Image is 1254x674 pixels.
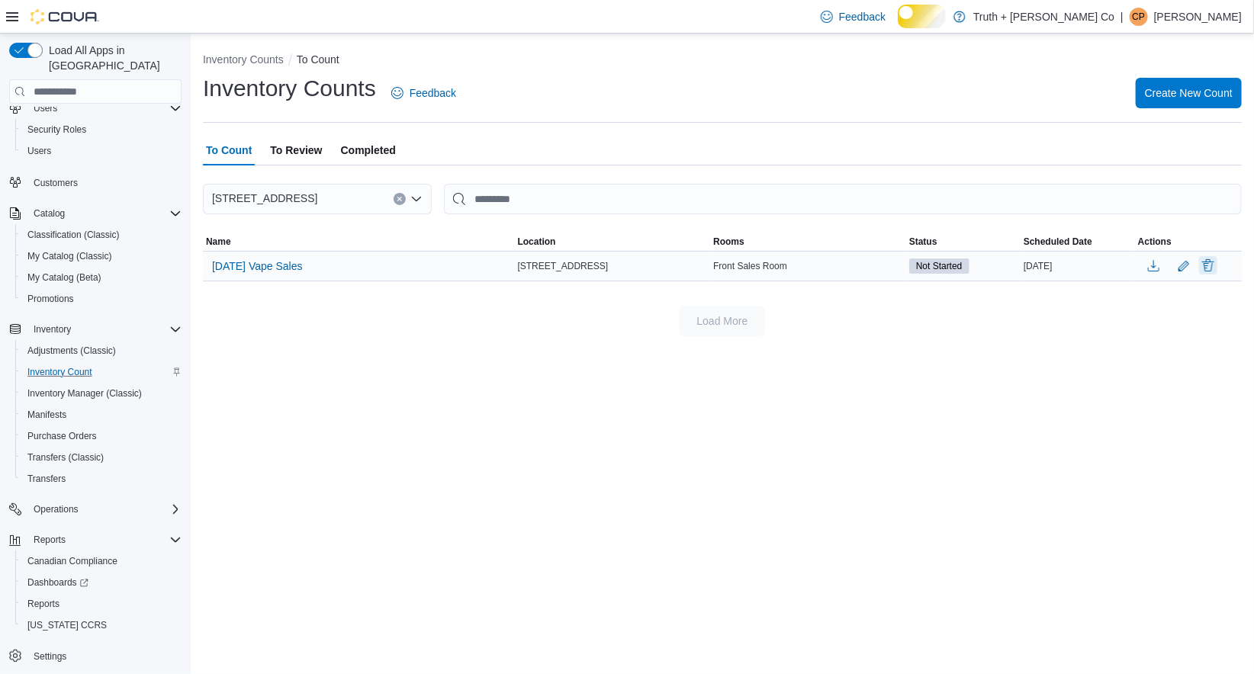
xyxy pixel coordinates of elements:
[27,531,72,549] button: Reports
[21,120,92,139] a: Security Roles
[21,226,126,244] a: Classification (Classic)
[34,503,79,515] span: Operations
[203,52,1242,70] nav: An example of EuiBreadcrumbs
[15,246,188,267] button: My Catalog (Classic)
[27,555,117,567] span: Canadian Compliance
[27,500,182,518] span: Operations
[27,320,182,339] span: Inventory
[1021,233,1135,251] button: Scheduled Date
[21,142,182,160] span: Users
[206,135,252,165] span: To Count
[21,552,124,570] a: Canadian Compliance
[27,174,84,192] a: Customers
[3,499,188,520] button: Operations
[43,43,182,73] span: Load All Apps in [GEOGRAPHIC_DATA]
[27,99,63,117] button: Users
[906,233,1021,251] button: Status
[34,207,65,220] span: Catalog
[21,616,113,634] a: [US_STATE] CCRS
[518,260,609,272] span: [STREET_ADDRESS]
[15,361,188,383] button: Inventory Count
[27,99,182,117] span: Users
[1154,8,1242,26] p: [PERSON_NAME]
[15,468,188,489] button: Transfers
[15,615,188,636] button: [US_STATE] CCRS
[1199,256,1217,274] button: Delete
[15,288,188,310] button: Promotions
[212,189,317,207] span: [STREET_ADDRESS]
[15,119,188,140] button: Security Roles
[21,427,103,445] a: Purchase Orders
[21,363,98,381] a: Inventory Count
[3,203,188,224] button: Catalog
[21,384,148,403] a: Inventory Manager (Classic)
[518,236,556,248] span: Location
[21,290,80,308] a: Promotions
[21,342,122,360] a: Adjustments (Classic)
[27,473,66,485] span: Transfers
[21,448,182,467] span: Transfers (Classic)
[34,323,71,335] span: Inventory
[15,425,188,447] button: Purchase Orders
[3,98,188,119] button: Users
[212,258,303,274] span: [DATE] Vape Sales
[21,247,118,265] a: My Catalog (Classic)
[385,78,462,108] a: Feedback
[27,366,92,378] span: Inventory Count
[341,135,396,165] span: Completed
[270,135,322,165] span: To Review
[15,572,188,593] a: Dashboards
[15,340,188,361] button: Adjustments (Classic)
[15,383,188,404] button: Inventory Manager (Classic)
[27,647,182,666] span: Settings
[3,171,188,193] button: Customers
[21,290,182,308] span: Promotions
[15,140,188,162] button: Users
[15,267,188,288] button: My Catalog (Beta)
[710,233,906,251] button: Rooms
[206,236,231,248] span: Name
[710,257,906,275] div: Front Sales Room
[27,647,72,666] a: Settings
[27,430,97,442] span: Purchase Orders
[21,247,182,265] span: My Catalog (Classic)
[15,550,188,572] button: Canadian Compliance
[21,384,182,403] span: Inventory Manager (Classic)
[27,409,66,421] span: Manifests
[815,2,892,32] a: Feedback
[1121,8,1124,26] p: |
[27,451,104,464] span: Transfers (Classic)
[21,268,182,287] span: My Catalog (Beta)
[898,5,946,28] input: Dark Mode
[206,255,309,278] button: [DATE] Vape Sales
[34,650,66,663] span: Settings
[21,573,95,592] a: Dashboards
[3,319,188,340] button: Inventory
[1145,85,1233,101] span: Create New Count
[713,236,744,248] span: Rooms
[27,204,182,223] span: Catalog
[916,259,963,273] span: Not Started
[909,236,937,248] span: Status
[410,193,423,205] button: Open list of options
[21,552,182,570] span: Canadian Compliance
[1024,236,1092,248] span: Scheduled Date
[27,229,120,241] span: Classification (Classic)
[394,193,406,205] button: Clear input
[34,177,78,189] span: Customers
[27,250,112,262] span: My Catalog (Classic)
[21,573,182,592] span: Dashboards
[680,306,765,336] button: Load More
[27,124,86,136] span: Security Roles
[21,363,182,381] span: Inventory Count
[697,313,748,329] span: Load More
[203,233,515,251] button: Name
[1021,257,1135,275] div: [DATE]
[34,534,66,546] span: Reports
[27,320,77,339] button: Inventory
[839,9,886,24] span: Feedback
[15,224,188,246] button: Classification (Classic)
[21,448,110,467] a: Transfers (Classic)
[27,619,107,631] span: [US_STATE] CCRS
[21,120,182,139] span: Security Roles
